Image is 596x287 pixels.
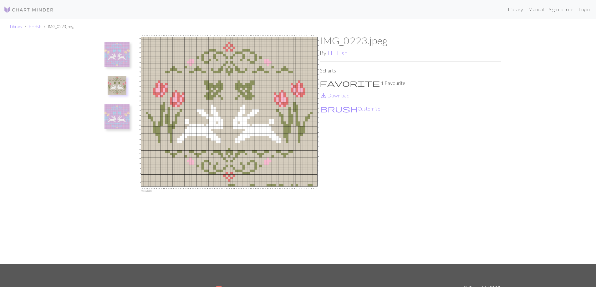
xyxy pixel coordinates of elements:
[328,49,348,57] a: HHHsh
[320,92,349,98] a: DownloadDownload
[320,49,501,57] h2: By
[320,79,380,87] i: Favourite
[526,3,546,16] a: Manual
[320,91,327,100] span: save_alt
[576,3,592,16] a: Login
[320,79,380,87] span: favorite
[139,35,320,264] img: Copy of IMG_0223.jpeg
[4,6,54,13] img: Logo
[108,76,126,95] img: Copy of IMG_0223.jpeg
[10,24,22,29] a: Library
[29,24,41,29] a: HHHsh
[505,3,526,16] a: Library
[320,79,501,87] p: 1 Favourite
[320,105,381,113] button: CustomiseCustomise
[41,24,74,30] li: IMG_0223.jpeg
[320,92,327,99] i: Download
[320,105,358,112] i: Customise
[104,104,130,129] img: Copy of IMG_0223.jpeg
[104,42,130,67] img: IMG_0223.jpeg
[546,3,576,16] a: Sign up free
[320,35,501,47] h1: IMG_0223.jpeg
[320,67,501,74] p: 3 charts
[320,104,358,113] span: brush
